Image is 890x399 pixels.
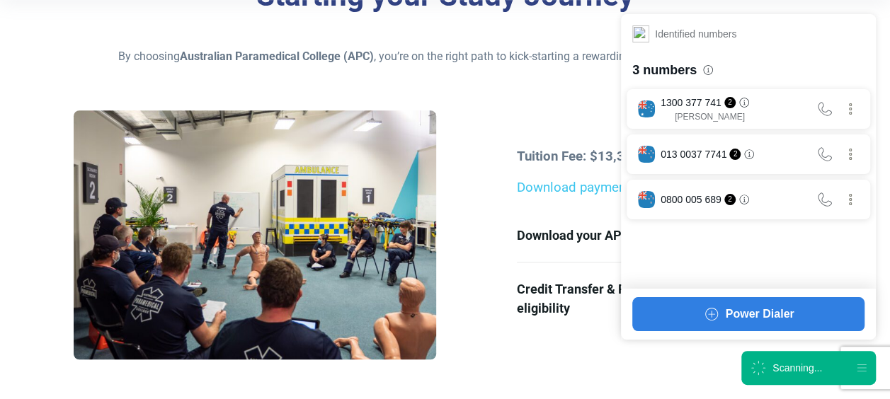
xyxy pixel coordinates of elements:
[517,209,816,262] a: Download your APC Course Guide
[180,50,374,63] strong: Australian Paramedical College (APC)
[517,180,658,195] a: Download payment plan
[74,48,816,65] p: By choosing , you’re on the right path to kick-starting a rewarding career that helps save lives.
[517,262,816,335] a: Credit Transfer & Recognition of Prior Learning eligibility
[517,149,640,164] strong: Tuition Fee: $13,360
